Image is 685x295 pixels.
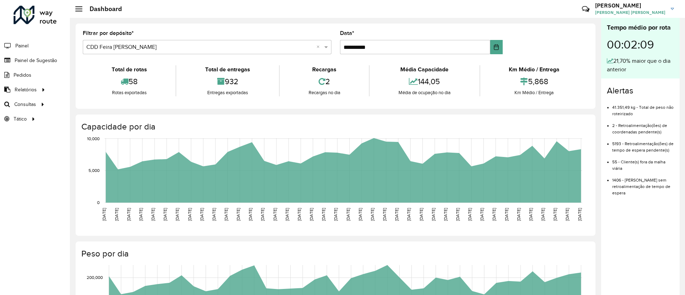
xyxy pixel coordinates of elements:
text: [DATE] [492,208,496,221]
text: [DATE] [358,208,362,221]
text: 0 [97,200,100,205]
text: [DATE] [236,208,240,221]
text: [DATE] [224,208,228,221]
span: Painel [15,42,29,50]
text: [DATE] [346,208,350,221]
text: [DATE] [321,208,326,221]
label: Filtrar por depósito [83,29,134,37]
text: [DATE] [309,208,314,221]
div: 00:02:09 [607,32,674,57]
h4: Alertas [607,86,674,96]
span: Clear all [316,43,323,51]
text: [DATE] [285,208,289,221]
button: Choose Date [490,40,503,54]
text: [DATE] [126,208,131,221]
text: [DATE] [138,208,143,221]
text: [DATE] [248,208,253,221]
li: 5193 - Retroalimentação(ões) de tempo de espera pendente(s) [612,135,674,153]
h3: [PERSON_NAME] [595,2,665,9]
text: [DATE] [370,208,375,221]
text: 200,000 [87,275,103,280]
text: [DATE] [175,208,179,221]
label: Data [340,29,354,37]
span: Relatórios [15,86,37,93]
text: [DATE] [553,208,557,221]
text: [DATE] [394,208,399,221]
h4: Capacidade por dia [81,122,588,132]
text: [DATE] [467,208,472,221]
text: [DATE] [260,208,265,221]
div: Rotas exportadas [85,89,174,96]
text: [DATE] [419,208,423,221]
text: [DATE] [455,208,460,221]
span: Consultas [14,101,36,108]
text: [DATE] [102,208,106,221]
div: Média de ocupação no dia [371,89,477,96]
li: 41.351,49 kg - Total de peso não roteirizado [612,99,674,117]
div: 21,70% maior que o dia anterior [607,57,674,74]
a: Contato Rápido [578,1,593,17]
div: Total de entregas [178,65,277,74]
text: [DATE] [516,208,521,221]
text: [DATE] [273,208,277,221]
div: Entregas exportadas [178,89,277,96]
text: [DATE] [479,208,484,221]
text: [DATE] [541,208,545,221]
text: [DATE] [528,208,533,221]
text: [DATE] [297,208,301,221]
text: [DATE] [565,208,569,221]
div: Média Capacidade [371,65,477,74]
div: Recargas [281,65,367,74]
div: Total de rotas [85,65,174,74]
text: 5,000 [88,168,100,173]
text: [DATE] [114,208,119,221]
text: [DATE] [163,208,167,221]
div: 58 [85,74,174,89]
div: Recargas no dia [281,89,367,96]
text: [DATE] [406,208,411,221]
div: 144,05 [371,74,477,89]
li: 2 - Retroalimentação(ões) de coordenadas pendente(s) [612,117,674,135]
text: [DATE] [443,208,448,221]
text: [DATE] [431,208,436,221]
div: Km Médio / Entrega [482,89,587,96]
text: [DATE] [504,208,509,221]
div: Km Médio / Entrega [482,65,587,74]
h2: Dashboard [82,5,122,13]
span: Painel de Sugestão [15,57,57,64]
div: Tempo médio por rota [607,23,674,32]
span: Tático [14,115,27,123]
text: 10,000 [87,136,100,141]
text: [DATE] [212,208,216,221]
div: 5,868 [482,74,587,89]
text: [DATE] [382,208,387,221]
span: Pedidos [14,71,31,79]
text: [DATE] [333,208,338,221]
text: [DATE] [187,208,192,221]
li: 55 - Cliente(s) fora da malha viária [612,153,674,172]
text: [DATE] [151,208,155,221]
div: 932 [178,74,277,89]
div: 2 [281,74,367,89]
text: [DATE] [577,208,582,221]
span: [PERSON_NAME] [PERSON_NAME] [595,9,665,16]
text: [DATE] [199,208,204,221]
li: 1406 - [PERSON_NAME] sem retroalimentação de tempo de espera [612,172,674,196]
h4: Peso por dia [81,249,588,259]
